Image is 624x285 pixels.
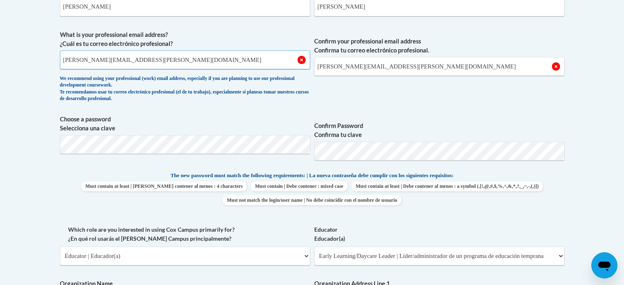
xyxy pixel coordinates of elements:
[314,37,565,55] label: Confirm your professional email address Confirma tu correo electrónico profesional.
[60,225,310,243] label: Which role are you interested in using Cox Campus primarily for? ¿En qué rol usarás el [PERSON_NA...
[60,75,310,103] div: We recommend using your professional (work) email address, especially if you are planning to use ...
[60,115,310,133] label: Choose a password Selecciona una clave
[60,30,310,48] label: What is your professional email address? ¿Cuál es tu correo electrónico profesional?
[223,195,401,205] span: Must not match the login/user name | No debe coincidir con el nombre de usuario
[60,50,310,69] input: Metadata input
[591,252,617,278] iframe: Button to launch messaging window, conversation in progress
[314,121,565,139] label: Confirm Password Confirma tu clave
[352,181,543,191] span: Must contain at least | Debe contener al menos : a symbol (.[!,@,#,$,%,^,&,*,?,_,~,-,(,)])
[171,172,454,179] span: The new password must match the following requirements: | La nueva contraseña debe cumplir con lo...
[314,225,565,243] label: Educator Educador(a)
[251,181,347,191] span: Must contain | Debe contener : mixed case
[314,57,565,76] input: Required
[81,181,247,191] span: Must contain at least | [PERSON_NAME] contener al menos : 4 characters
